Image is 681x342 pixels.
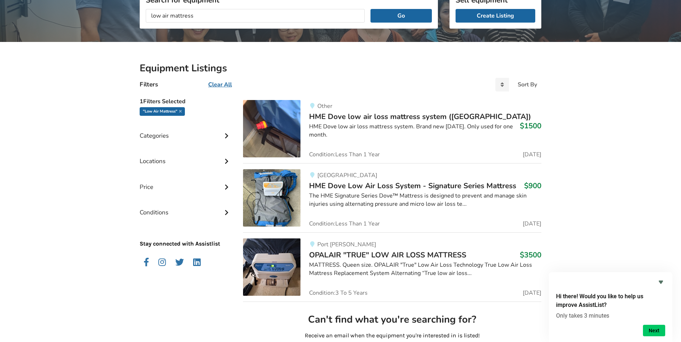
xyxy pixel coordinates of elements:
span: Condition: 3 To 5 Years [309,290,368,296]
h2: Can't find what you're searching for? [249,313,536,326]
input: I am looking for... [146,9,365,23]
span: Other [317,102,332,110]
div: Hi there! Would you like to help us improve AssistList? [556,278,665,336]
span: Condition: Less Than 1 Year [309,221,380,227]
img: bedroom equipment-hme dove low air loss mattress system (parksville) [243,100,300,157]
span: [DATE] [523,152,541,157]
a: bedroom equipment-hme dove low air loss mattress system (parksville)OtherHME Dove low air loss ma... [243,100,541,163]
p: Receive an email when the equipment you're interested in is listed! [249,332,536,340]
h3: $1500 [520,121,541,130]
h3: $900 [524,181,541,190]
span: [DATE] [523,221,541,227]
button: Hide survey [657,278,665,286]
a: bedroom equipment-opalair "true" low air loss mattress Port [PERSON_NAME]OPALAIR "TRUE" LOW AIR L... [243,232,541,301]
div: Price [140,169,232,194]
button: Next question [643,325,665,336]
span: OPALAIR "TRUE" LOW AIR LOSS MATTRESS [309,250,466,260]
span: [DATE] [523,290,541,296]
div: "low air mattress" [140,107,185,116]
a: bedroom equipment-hme dove low air loss system - signature series mattress[GEOGRAPHIC_DATA]HME Do... [243,163,541,232]
img: bedroom equipment-opalair "true" low air loss mattress [243,238,300,296]
h5: 1 Filters Selected [140,94,232,107]
h3: $3500 [520,250,541,260]
div: Conditions [140,194,232,220]
div: Sort By [518,82,537,87]
button: Go [370,9,432,23]
img: bedroom equipment-hme dove low air loss system - signature series mattress [243,169,300,227]
span: [GEOGRAPHIC_DATA] [317,171,377,179]
h2: Equipment Listings [140,62,541,75]
div: Categories [140,118,232,143]
div: The HME Signature Series Dove™ Mattress is designed to prevent and manage skin injuries using alt... [309,192,541,208]
h4: Filters [140,80,158,89]
span: HME Dove Low Air Loss System - Signature Series Mattress [309,181,516,191]
u: Clear All [208,81,232,89]
div: HME Dove low air loss mattress system. Brand new [DATE]. Only used for one month. [309,123,541,139]
span: HME Dove low air loss mattress system ([GEOGRAPHIC_DATA]) [309,111,531,122]
div: MATTRESS. Queen size. OPALAIR "True" Low Air Loss Technology True Low Air Loss Mattress Replaceme... [309,261,541,277]
h2: Hi there! Would you like to help us improve AssistList? [556,292,665,309]
span: Condition: Less Than 1 Year [309,152,380,157]
div: Locations [140,143,232,168]
p: Stay connected with Assistlist [140,220,232,248]
span: Port [PERSON_NAME] [317,241,376,248]
a: Create Listing [456,9,535,23]
p: Only takes 3 minutes [556,312,665,319]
